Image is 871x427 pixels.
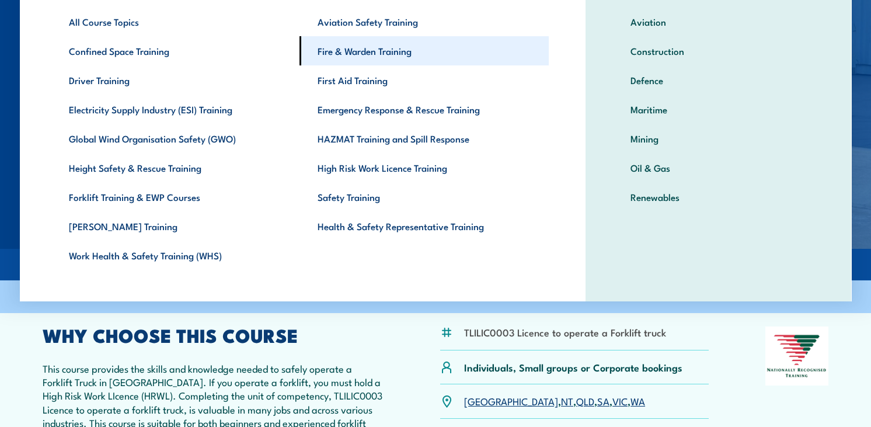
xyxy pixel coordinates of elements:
[464,394,558,408] a: [GEOGRAPHIC_DATA]
[51,153,300,182] a: Height Safety & Rescue Training
[43,327,384,343] h2: WHY CHOOSE THIS COURSE
[299,95,549,124] a: Emergency Response & Rescue Training
[612,36,824,65] a: Construction
[299,36,549,65] a: Fire & Warden Training
[299,65,549,95] a: First Aid Training
[51,65,300,95] a: Driver Training
[612,95,824,124] a: Maritime
[612,65,824,95] a: Defence
[51,211,300,241] a: [PERSON_NAME] Training
[299,153,549,182] a: High Risk Work Licence Training
[561,394,573,408] a: NT
[51,36,300,65] a: Confined Space Training
[597,394,609,408] a: SA
[612,182,824,211] a: Renewables
[51,182,300,211] a: Forklift Training & EWP Courses
[612,394,628,408] a: VIC
[612,7,824,36] a: Aviation
[765,327,828,386] img: Nationally Recognised Training logo.
[464,360,682,374] p: Individuals, Small groups or Corporate bookings
[612,124,824,153] a: Mining
[299,211,549,241] a: Health & Safety Representative Training
[299,124,549,153] a: HAZMAT Training and Spill Response
[612,153,824,182] a: Oil & Gas
[630,394,645,408] a: WA
[51,124,300,153] a: Global Wind Organisation Safety (GWO)
[51,7,300,36] a: All Course Topics
[51,241,300,270] a: Work Health & Safety Training (WHS)
[464,325,666,339] li: TLILIC0003 Licence to operate a Forklift truck
[464,394,645,408] p: , , , , ,
[299,182,549,211] a: Safety Training
[299,7,549,36] a: Aviation Safety Training
[576,394,594,408] a: QLD
[51,95,300,124] a: Electricity Supply Industry (ESI) Training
